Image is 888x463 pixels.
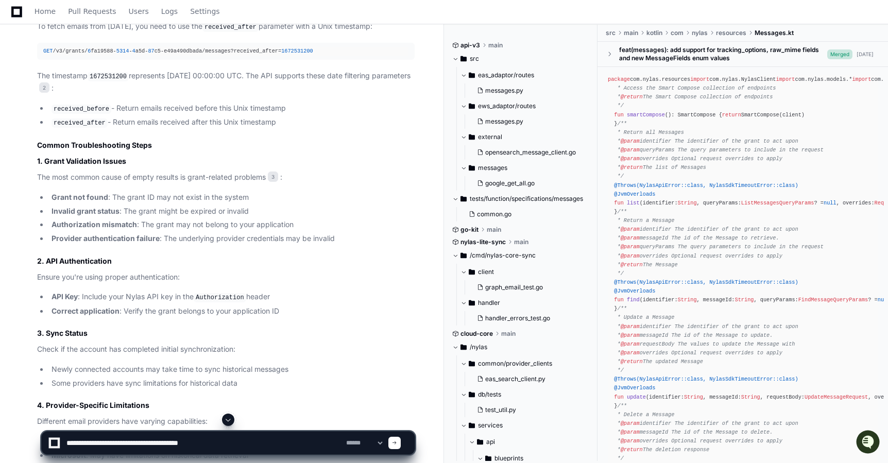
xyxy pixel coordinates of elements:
[621,156,640,162] span: @param
[48,233,415,245] li: : The underlying provider credentials may be invalid
[470,251,536,260] span: /cmd/nylas-core-sync
[473,114,584,129] button: messages.py
[477,210,511,218] span: common.go
[473,403,589,417] button: test_util.py
[624,29,638,37] span: main
[469,388,475,401] svg: Directory
[646,29,662,37] span: kotlin
[470,195,583,203] span: tests/function/specifications/messages
[460,67,590,83] button: eas_adaptor/routes
[805,394,868,400] span: UpdateMessageRequest
[460,295,590,311] button: handler
[460,160,590,176] button: messages
[460,98,590,114] button: ews_adaptor/routes
[614,200,623,206] span: fun
[755,29,794,37] span: Messages.kt
[621,262,643,268] span: @return
[798,297,868,303] span: FindMessageQueryParams
[614,191,655,197] span: @JvmOverloads
[478,164,507,172] span: messages
[202,23,259,32] code: received_after
[52,292,78,301] strong: API Key
[621,350,640,356] span: @param
[857,50,874,58] div: [DATE]
[48,378,415,389] li: Some providers have sync limitations for historical data
[460,330,493,338] span: cloud-core
[485,314,550,322] span: handler_errors_test.go
[621,253,640,259] span: @param
[827,49,852,59] span: Merged
[460,341,467,353] svg: Directory
[735,297,754,303] span: String
[621,358,643,365] span: @return
[488,41,503,49] span: main
[460,41,480,49] span: api-v3
[161,8,178,14] span: Logs
[741,200,814,206] span: ListMessagesQueryParams
[48,364,415,375] li: Newly connected accounts may take time to sync historical messages
[48,192,415,203] li: : The grant ID may not exist in the system
[469,266,475,278] svg: Directory
[621,94,643,100] span: @return
[37,70,415,94] p: The timestamp represents [DATE] 00:00:00 UTC. The API supports these date filtering parameters :
[460,129,590,145] button: external
[10,77,29,95] img: 1756235613930-3d25f9e4-fa56-45dd-b3ad-e072dfbd1548
[452,191,590,207] button: tests/function/specifications/messages
[627,394,646,400] span: update
[614,279,798,285] span: @Throws(NylasApiError::class, NylasSdkTimeoutError::class)
[452,247,590,264] button: /cmd/nylas-core-sync
[478,133,502,141] span: external
[132,48,135,54] span: 4
[469,100,475,112] svg: Directory
[473,83,584,98] button: messages.py
[473,311,584,325] button: handler_errors_test.go
[175,80,187,92] button: Start new chat
[614,112,623,118] span: fun
[48,305,415,317] li: : Verify the grant belongs to your application ID
[485,179,535,187] span: google_get_all.go
[37,256,415,266] h3: 2. API Authentication
[855,429,883,457] iframe: Open customer support
[469,297,475,309] svg: Directory
[824,200,836,206] span: null
[460,238,506,246] span: nylas-lite-sync
[37,344,415,355] p: Check if the account has completed initial synchronization:
[678,297,697,303] span: String
[608,76,630,82] span: package
[614,376,798,382] span: @Throws(NylasApiError::class, NylasSdkTimeoutError::class)
[52,234,160,243] strong: Provider authentication failure
[35,8,56,14] span: Home
[690,76,709,82] span: import
[52,118,108,128] code: received_after
[621,147,640,153] span: @param
[52,306,119,315] strong: Correct application
[469,162,475,174] svg: Directory
[190,8,219,14] span: Settings
[478,268,494,276] span: client
[452,339,590,355] button: /nylas
[39,82,49,93] span: 2
[194,293,246,302] code: Authorization
[48,291,415,303] li: : Include your Nylas API key in the header
[37,140,415,150] h2: Common Troubleshooting Steps
[619,46,827,62] div: feat(messages): add support for tracking_options, raw_mime fields and new MessageFields enum values
[478,299,500,307] span: handler
[606,29,616,37] span: src
[485,148,576,157] span: opensearch_message_client.go
[678,200,697,206] span: String
[478,359,552,368] span: common/provider_clients
[692,29,708,37] span: nylas
[148,48,154,54] span: 87
[37,21,415,33] p: To fetch emails from [DATE], you need to use the parameter with a Unix timestamp:
[460,226,479,234] span: go-kit
[501,330,516,338] span: main
[116,48,129,54] span: 5314
[621,323,640,330] span: @param
[776,76,795,82] span: import
[88,48,91,54] span: 6
[722,112,741,118] span: return
[470,343,487,351] span: /nylas
[35,87,149,95] div: We're offline, but we'll be back soon!
[452,50,590,67] button: src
